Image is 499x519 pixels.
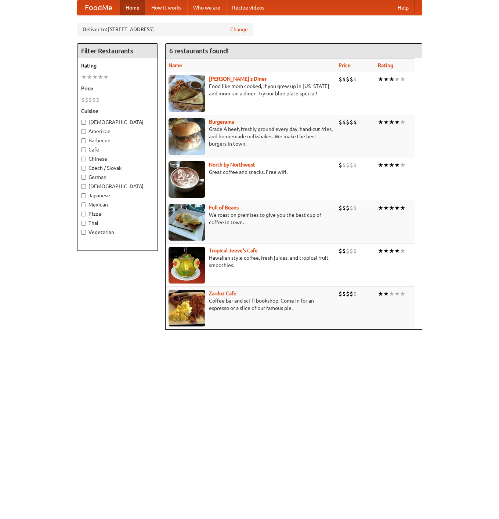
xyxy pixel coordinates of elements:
[342,290,346,298] li: $
[169,204,205,241] img: beans.jpg
[169,118,205,155] img: burgerama.jpg
[353,118,357,126] li: $
[378,247,383,255] li: ★
[353,290,357,298] li: $
[81,85,154,92] h5: Price
[81,146,154,153] label: Cafe
[81,175,86,180] input: German
[389,290,394,298] li: ★
[350,290,353,298] li: $
[400,161,405,169] li: ★
[400,247,405,255] li: ★
[339,118,342,126] li: $
[342,75,346,83] li: $
[81,166,86,171] input: Czech / Slovak
[96,96,100,104] li: $
[169,83,333,97] p: Food like mom cooked, if you grew up in [US_STATE] and mom ran a diner. Try our blue plate special!
[81,128,154,135] label: American
[81,184,86,189] input: [DEMOGRAPHIC_DATA]
[209,248,258,253] a: Tropical Jeeve's Cafe
[85,96,88,104] li: $
[81,202,86,207] input: Mexican
[169,247,205,284] img: jeeves.jpg
[378,204,383,212] li: ★
[389,118,394,126] li: ★
[378,161,383,169] li: ★
[81,96,85,104] li: $
[350,247,353,255] li: $
[383,290,389,298] li: ★
[339,290,342,298] li: $
[81,120,86,125] input: [DEMOGRAPHIC_DATA]
[145,0,187,15] a: How it works
[169,62,182,68] a: Name
[81,229,154,236] label: Vegetarian
[389,247,394,255] li: ★
[339,75,342,83] li: $
[77,44,158,58] h4: Filter Restaurants
[353,247,357,255] li: $
[81,212,86,216] input: Pizza
[394,75,400,83] li: ★
[353,75,357,83] li: $
[169,161,205,198] img: north.jpg
[169,47,229,54] ng-pluralize: 6 restaurants found!
[103,73,109,81] li: ★
[346,204,350,212] li: $
[169,297,333,312] p: Coffee bar and sci-fi bookshop. Come in for an espresso or a slice of our famous pie.
[389,204,394,212] li: ★
[339,204,342,212] li: $
[389,161,394,169] li: ★
[81,138,86,143] input: Barbecue
[81,62,154,69] h5: Rating
[169,75,205,112] img: sallys.jpg
[209,162,255,168] a: North by Northwest
[81,219,154,227] label: Thai
[81,147,86,152] input: Cafe
[98,73,103,81] li: ★
[378,118,383,126] li: ★
[339,161,342,169] li: $
[81,137,154,144] label: Barbecue
[81,201,154,208] label: Mexican
[77,0,120,15] a: FoodMe
[339,247,342,255] li: $
[81,173,154,181] label: German
[350,161,353,169] li: $
[209,205,239,211] a: Full of Beans
[88,96,92,104] li: $
[394,290,400,298] li: ★
[394,247,400,255] li: ★
[400,290,405,298] li: ★
[81,193,86,198] input: Japanese
[346,161,350,169] li: $
[209,119,234,125] a: Burgerama
[81,157,86,161] input: Chinese
[378,62,393,68] a: Rating
[77,23,253,36] div: Deliver to: [STREET_ADDRESS]
[378,290,383,298] li: ★
[81,210,154,218] label: Pizza
[353,204,357,212] li: $
[92,73,98,81] li: ★
[400,204,405,212] li: ★
[346,75,350,83] li: $
[81,73,87,81] li: ★
[169,211,333,226] p: We roast on premises to give you the best cup of coffee in town.
[350,204,353,212] li: $
[92,96,96,104] li: $
[350,118,353,126] li: $
[87,73,92,81] li: ★
[81,221,86,226] input: Thai
[187,0,226,15] a: Who we are
[120,0,145,15] a: Home
[383,75,389,83] li: ★
[342,204,346,212] li: $
[209,290,236,296] a: Zardoz Cafe
[383,247,389,255] li: ★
